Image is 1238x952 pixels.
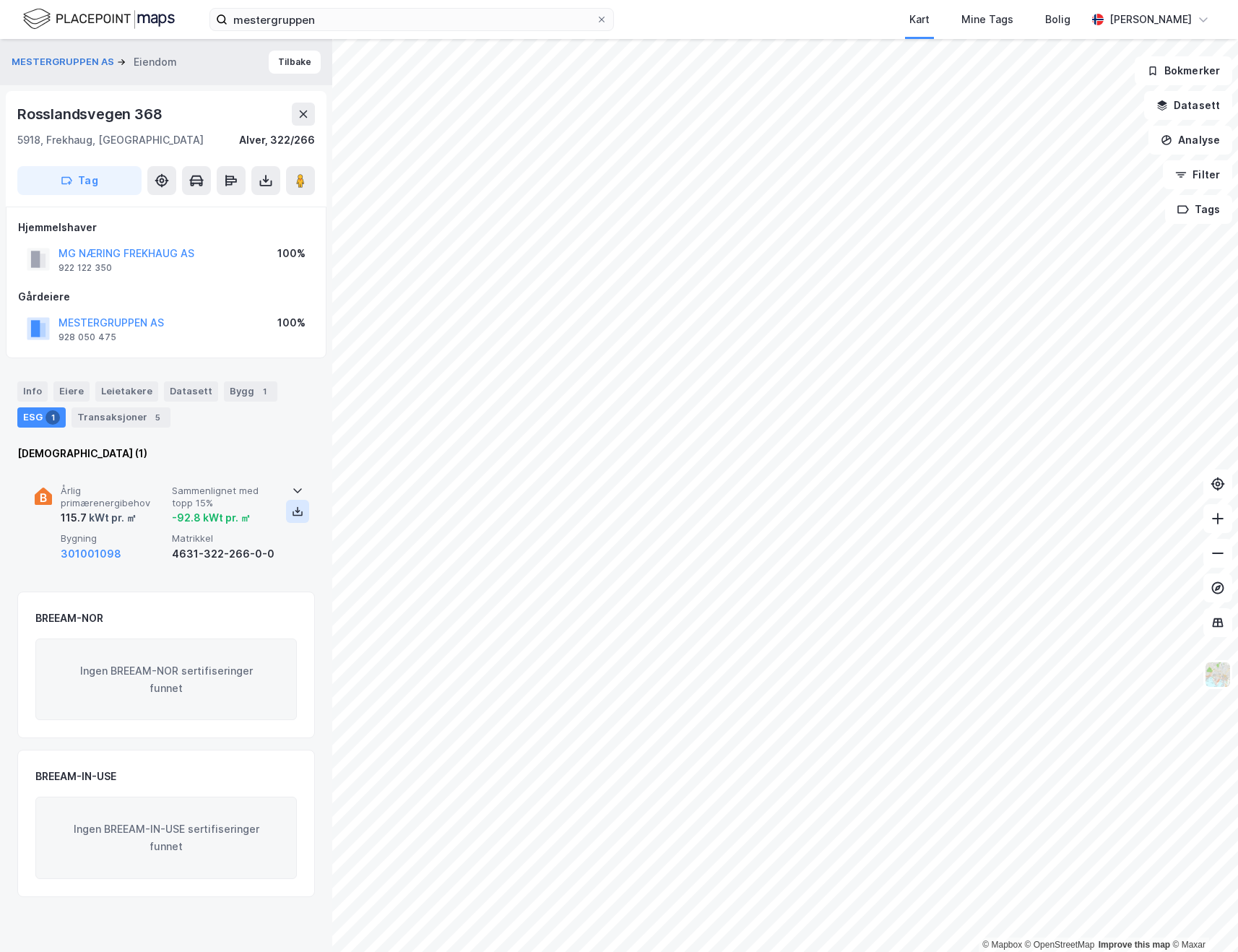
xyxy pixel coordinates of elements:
button: Tilbake [269,51,321,74]
div: Datasett [164,381,218,402]
div: 922 122 350 [59,262,112,274]
div: 1 [257,384,272,399]
iframe: Chat Widget [1166,883,1238,952]
input: Søk på adresse, matrikkel, gårdeiere, leietakere eller personer [228,9,596,30]
div: Info [17,381,48,402]
div: Hjemmelshaver [18,219,314,236]
div: Eiendom [134,53,177,71]
div: Transaksjoner [72,407,170,428]
div: Bolig [1045,11,1070,28]
div: 4631-322-266-0-0 [172,545,277,563]
span: Bygning [61,532,166,545]
div: Mine Tags [961,11,1013,28]
span: Årlig primærenergibehov [61,485,166,510]
span: Sammenlignet med topp 15% [172,485,277,510]
button: Datasett [1144,91,1232,120]
div: 5918, Frekhaug, [GEOGRAPHIC_DATA] [17,131,204,149]
img: logo.f888ab2527a4732fd821a326f86c7f29.svg [23,7,175,32]
button: Filter [1163,160,1232,189]
div: Bygg [224,381,277,402]
div: 100% [277,314,306,332]
div: [DEMOGRAPHIC_DATA] (1) [17,445,315,462]
div: Kart [909,11,930,28]
div: BREEAM-NOR [35,610,103,627]
div: Ingen BREEAM-NOR sertifiseringer funnet [35,639,297,721]
div: Eiere [53,381,90,402]
div: 115.7 [61,509,137,527]
div: Leietakere [95,381,158,402]
div: Rosslandsvegen 368 [17,103,165,126]
a: Improve this map [1099,940,1170,950]
div: ESG [17,407,66,428]
button: Bokmerker [1135,56,1232,85]
div: Gårdeiere [18,288,314,306]
button: MESTERGRUPPEN AS [12,55,117,69]
div: Ingen BREEAM-IN-USE sertifiseringer funnet [35,797,297,879]
span: Matrikkel [172,532,277,545]
button: 301001098 [61,545,121,563]
div: [PERSON_NAME] [1109,11,1192,28]
div: kWt pr. ㎡ [87,509,137,527]
div: 1 [46,410,60,425]
div: -92.8 kWt pr. ㎡ [172,509,251,527]
img: Z [1204,661,1231,688]
div: 5 [150,410,165,425]
button: Analyse [1148,126,1232,155]
div: Kontrollprogram for chat [1166,883,1238,952]
button: Tag [17,166,142,195]
div: 100% [277,245,306,262]
button: Tags [1165,195,1232,224]
div: BREEAM-IN-USE [35,768,116,785]
div: 928 050 475 [59,332,116,343]
div: Alver, 322/266 [239,131,315,149]
a: Mapbox [982,940,1022,950]
a: OpenStreetMap [1025,940,1095,950]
